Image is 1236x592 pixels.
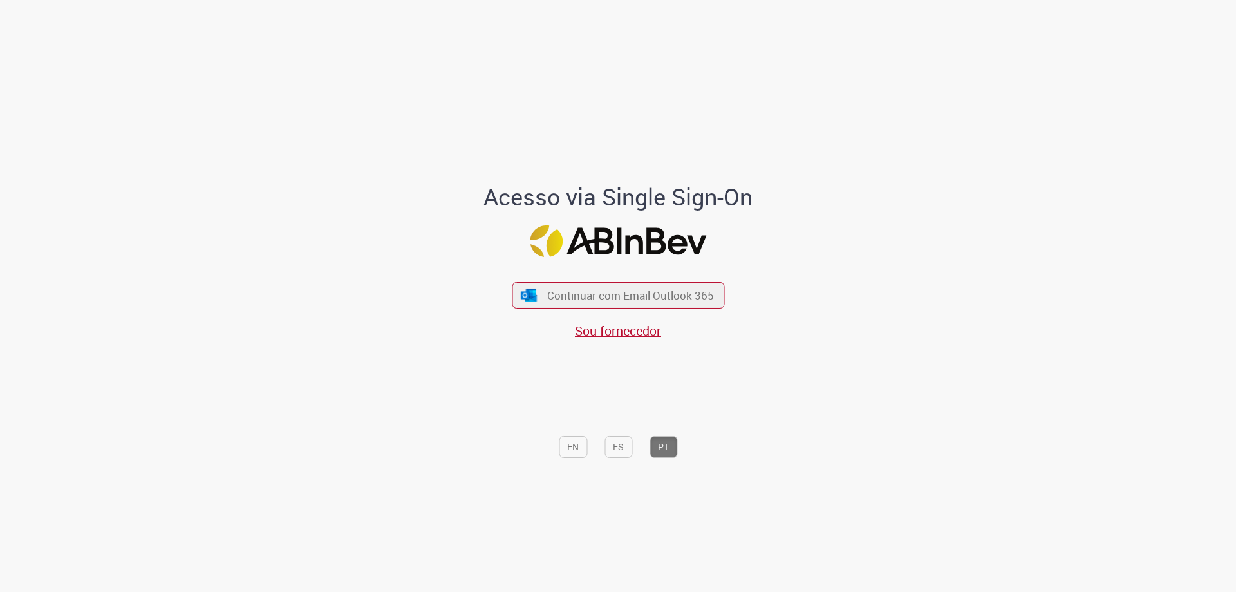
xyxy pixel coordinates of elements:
button: ES [604,436,632,458]
h1: Acesso via Single Sign-On [440,184,797,210]
button: PT [650,436,677,458]
img: ícone Azure/Microsoft 360 [520,289,538,302]
img: Logo ABInBev [530,225,706,257]
button: ícone Azure/Microsoft 360 Continuar com Email Outlook 365 [512,282,724,309]
a: Sou fornecedor [575,322,661,339]
span: Continuar com Email Outlook 365 [547,288,714,303]
button: EN [559,436,587,458]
